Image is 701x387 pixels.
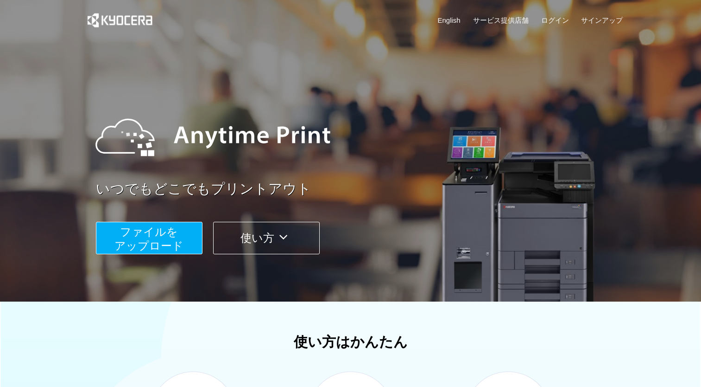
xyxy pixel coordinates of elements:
[213,222,320,254] button: 使い方
[114,226,183,252] span: ファイルを ​​アップロード
[581,15,623,25] a: サインアップ
[541,15,569,25] a: ログイン
[96,222,202,254] button: ファイルを​​アップロード
[438,15,461,25] a: English
[96,179,629,199] a: いつでもどこでもプリントアウト
[473,15,529,25] a: サービス提供店舗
